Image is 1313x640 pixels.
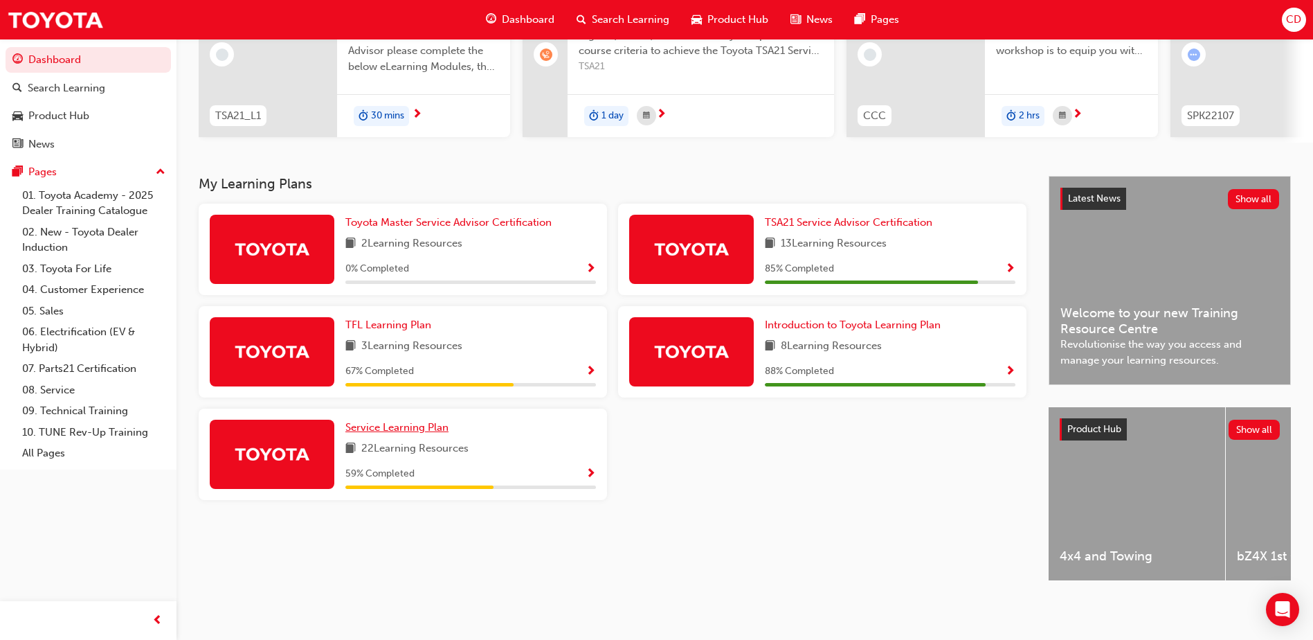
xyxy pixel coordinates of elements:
[234,237,310,261] img: Trak
[361,235,462,253] span: 2 Learning Resources
[1060,305,1279,337] span: Welcome to your new Training Resource Centre
[412,109,422,121] span: next-icon
[17,400,171,422] a: 09. Technical Training
[1059,107,1066,125] span: calendar-icon
[1067,423,1121,435] span: Product Hub
[1266,593,1299,626] div: Open Intercom Messenger
[1005,263,1015,276] span: Show Progress
[1006,107,1016,125] span: duration-icon
[345,216,552,229] span: Toyota Master Service Advisor Certification
[345,421,449,434] span: Service Learning Plan
[1049,176,1291,385] a: Latest NewsShow allWelcome to your new Training Resource CentreRevolutionise the way you access a...
[586,366,596,378] span: Show Progress
[12,166,23,179] span: pages-icon
[1068,193,1121,204] span: Latest News
[345,364,414,380] span: 67 % Completed
[1228,189,1280,209] button: Show all
[855,11,865,28] span: pages-icon
[592,12,669,28] span: Search Learning
[707,12,768,28] span: Product Hub
[1060,337,1279,368] span: Revolutionise the way you access and manage your learning resources.
[502,12,554,28] span: Dashboard
[17,301,171,322] a: 05. Sales
[234,442,310,466] img: Trak
[653,237,730,261] img: Trak
[765,319,941,331] span: Introduction to Toyota Learning Plan
[765,235,775,253] span: book-icon
[1019,108,1040,124] span: 2 hrs
[586,363,596,380] button: Show Progress
[1286,12,1301,28] span: CD
[1060,418,1280,441] a: Product HubShow all
[1282,8,1306,32] button: CD
[656,109,667,121] span: next-icon
[864,48,876,61] span: learningRecordVerb_NONE-icon
[28,80,105,96] div: Search Learning
[579,59,823,75] span: TSA21
[6,44,171,159] button: DashboardSearch LearningProduct HubNews
[577,11,586,28] span: search-icon
[17,358,171,380] a: 07. Parts21 Certification
[1049,407,1225,580] a: 4x4 and Towing
[1005,260,1015,278] button: Show Progress
[1005,366,1015,378] span: Show Progress
[586,465,596,483] button: Show Progress
[806,12,833,28] span: News
[345,317,437,333] a: TFL Learning Plan
[765,216,932,229] span: TSA21 Service Advisor Certification
[345,215,557,231] a: Toyota Master Service Advisor Certification
[765,215,938,231] a: TSA21 Service Advisor Certification
[7,4,104,35] a: Trak
[1005,363,1015,380] button: Show Progress
[781,235,887,253] span: 13 Learning Resources
[844,6,910,34] a: pages-iconPages
[348,28,499,75] span: To become a Certified Service Advisor please complete the below eLearning Modules, the Service Ad...
[6,103,171,129] a: Product Hub
[6,159,171,185] button: Pages
[345,319,431,331] span: TFL Learning Plan
[234,339,310,364] img: Trak
[586,468,596,481] span: Show Progress
[691,11,702,28] span: car-icon
[361,441,469,458] span: 22 Learning Resources
[1060,549,1214,565] span: 4x4 and Towing
[765,338,775,355] span: book-icon
[1072,109,1083,121] span: next-icon
[653,339,730,364] img: Trak
[565,6,680,34] a: search-iconSearch Learning
[643,107,650,125] span: calendar-icon
[17,443,171,464] a: All Pages
[215,108,261,124] span: TSA21_L1
[216,48,228,61] span: learningRecordVerb_NONE-icon
[28,136,55,152] div: News
[586,263,596,276] span: Show Progress
[486,11,496,28] span: guage-icon
[765,261,834,277] span: 85 % Completed
[475,6,565,34] a: guage-iconDashboard
[345,466,415,482] span: 59 % Completed
[17,185,171,222] a: 01. Toyota Academy - 2025 Dealer Training Catalogue
[6,75,171,101] a: Search Learning
[680,6,779,34] a: car-iconProduct Hub
[17,279,171,301] a: 04. Customer Experience
[17,258,171,280] a: 03. Toyota For Life
[12,139,23,151] span: news-icon
[12,54,23,66] span: guage-icon
[1188,48,1200,61] span: learningRecordVerb_ATTEMPT-icon
[863,108,886,124] span: CCC
[790,11,801,28] span: news-icon
[1187,108,1234,124] span: SPK22107
[345,338,356,355] span: book-icon
[12,82,22,95] span: search-icon
[359,107,368,125] span: duration-icon
[765,317,946,333] a: Introduction to Toyota Learning Plan
[17,380,171,401] a: 08. Service
[361,338,462,355] span: 3 Learning Resources
[6,47,171,73] a: Dashboard
[540,48,552,61] span: learningRecordVerb_WAITLIST-icon
[781,338,882,355] span: 8 Learning Resources
[765,364,834,380] span: 88 % Completed
[152,612,163,630] span: prev-icon
[12,110,23,123] span: car-icon
[779,6,844,34] a: news-iconNews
